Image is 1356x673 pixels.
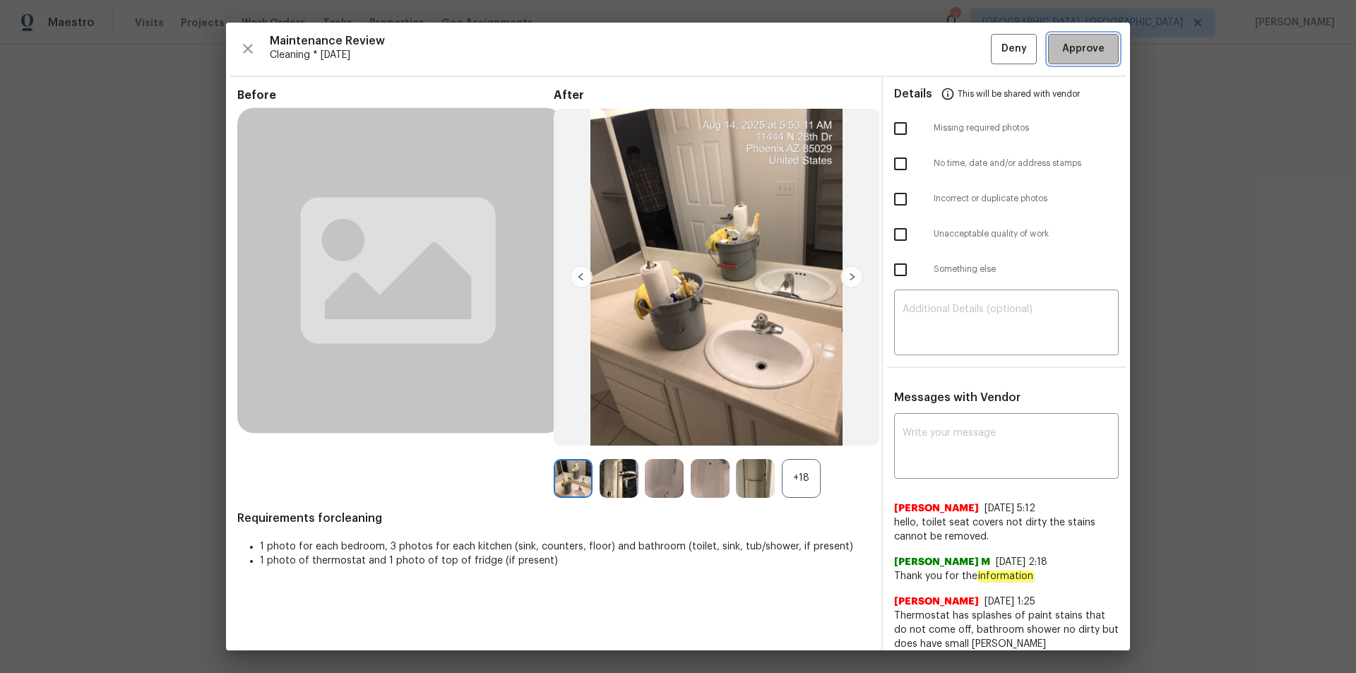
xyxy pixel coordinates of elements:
span: [PERSON_NAME] [894,501,979,516]
span: Missing required photos [934,122,1119,134]
span: Requirements for cleaning [237,511,870,525]
img: right-chevron-button-url [840,266,863,288]
button: Deny [991,34,1037,64]
span: Unacceptable quality of work [934,228,1119,240]
div: Unacceptable quality of work [883,217,1130,252]
em: information [977,571,1034,582]
span: This will be shared with vendor [958,77,1080,111]
span: Messages with Vendor [894,392,1021,403]
span: No time, date and/or address stamps [934,157,1119,169]
span: [PERSON_NAME] M [894,555,990,569]
span: Details [894,77,932,111]
span: Thermostat has splashes of paint stains that do not come off, bathroom shower no dirty but does h... [894,609,1119,651]
span: [DATE] 2:18 [996,557,1047,567]
span: Before [237,88,554,102]
div: +18 [782,459,821,498]
div: No time, date and/or address stamps [883,146,1130,181]
span: [PERSON_NAME] [894,595,979,609]
span: [DATE] 5:12 [985,504,1035,513]
span: Something else [934,263,1119,275]
span: After [554,88,870,102]
div: Missing required photos [883,111,1130,146]
span: Approve [1062,40,1105,58]
span: Maintenance Review [270,34,991,48]
span: Incorrect or duplicate photos [934,193,1119,205]
div: Incorrect or duplicate photos [883,181,1130,217]
span: Thank you for the [894,569,1119,583]
div: Something else [883,252,1130,287]
span: Deny [1001,40,1027,58]
li: 1 photo of thermostat and 1 photo of top of fridge (if present) [260,554,870,568]
img: left-chevron-button-url [570,266,593,288]
li: 1 photo for each bedroom, 3 photos for each kitchen (sink, counters, floor) and bathroom (toilet,... [260,540,870,554]
span: hello, toilet seat covers not dirty the stains cannot be removed. [894,516,1119,544]
span: Cleaning * [DATE] [270,48,991,62]
button: Approve [1048,34,1119,64]
span: [DATE] 1:25 [985,597,1035,607]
